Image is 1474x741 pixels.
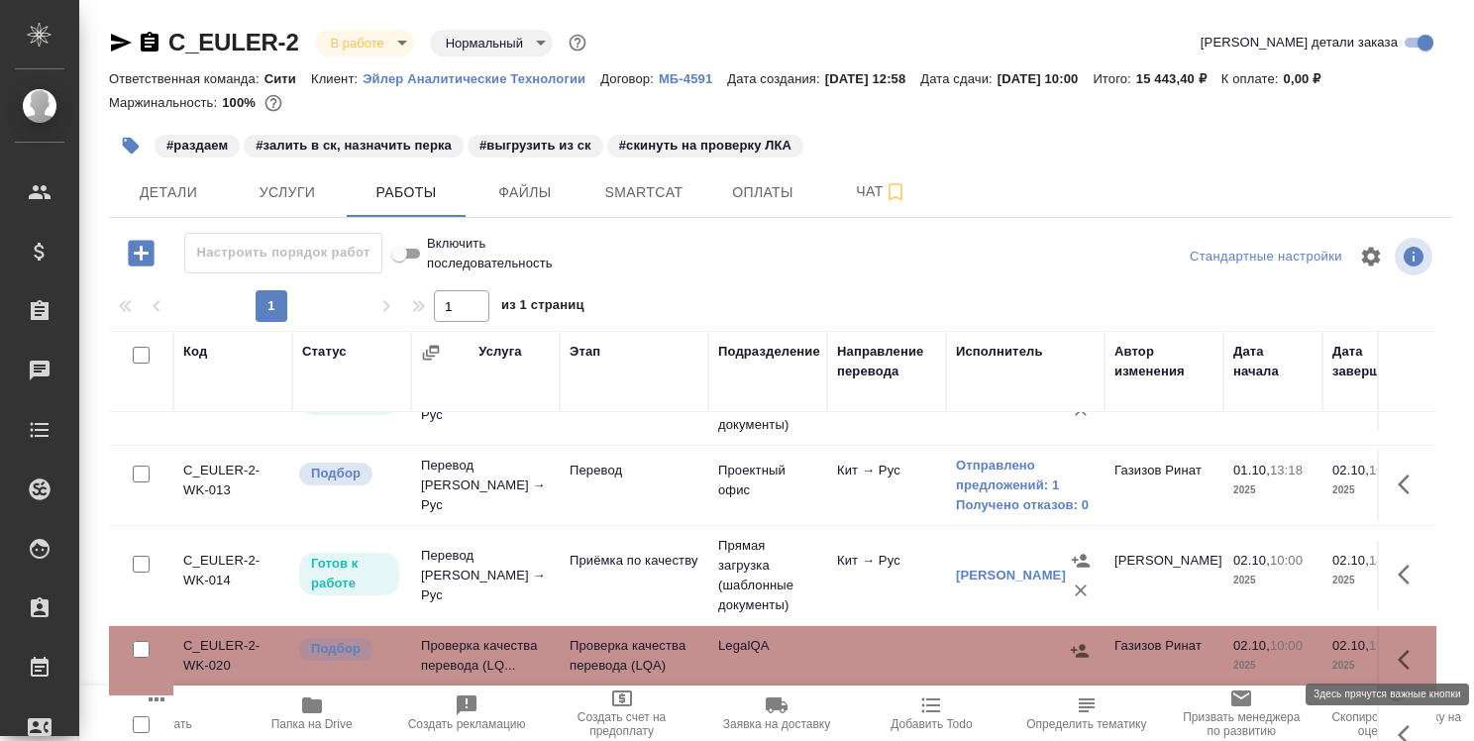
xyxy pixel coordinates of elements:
div: Исполнитель [956,342,1043,362]
div: Можно подбирать исполнителей [297,636,401,663]
p: 01.10, [1233,463,1270,477]
div: Дата завершения [1332,342,1412,381]
span: Работы [359,180,454,205]
button: Скопировать ссылку для ЯМессенджера [109,31,133,54]
button: Скопировать ссылку [138,31,161,54]
p: 2025 [1332,480,1412,500]
span: Smartcat [596,180,691,205]
p: Проверка качества перевода (LQA) [570,636,698,676]
p: 02.10, [1332,638,1369,653]
p: 2025 [1332,571,1412,590]
p: #выгрузить из ск [479,136,591,156]
span: раздаем [153,136,242,153]
button: Призвать менеджера по развитию [1164,686,1318,741]
button: Здесь прячутся важные кнопки [1386,551,1433,598]
button: Доп статусы указывают на важность/срочность заказа [565,30,590,55]
div: В работе [315,30,414,56]
p: Подбор [311,464,361,483]
p: Договор: [600,71,659,86]
p: 2025 [1233,480,1313,500]
svg: Подписаться [884,180,907,204]
div: В работе [430,30,553,56]
p: Ответственная команда: [109,71,264,86]
td: C_EULER-2-WK-013 [173,451,292,520]
p: Эйлер Аналитические Технологии [363,71,600,86]
p: 2025 [1332,656,1412,676]
button: Создать счет на предоплату [544,686,698,741]
span: скинуть на проверку ЛКА [605,136,805,153]
button: Здесь прячутся важные кнопки [1386,461,1433,508]
div: Код [183,342,207,362]
span: Скопировать ссылку на оценку заказа [1331,710,1462,738]
td: Прямая загрузка (шаблонные документы) [708,526,827,625]
div: Статус [302,342,347,362]
td: Газизов Ринат [1105,626,1223,695]
td: Кит → Рус [827,541,946,610]
button: Заявка на доставку [699,686,854,741]
span: из 1 страниц [501,293,584,322]
div: Дата начала [1233,342,1313,381]
span: Создать счет на предоплату [556,710,686,738]
span: Оплаты [715,180,810,205]
p: 2025 [1233,656,1313,676]
span: Папка на Drive [271,717,353,731]
p: #скинуть на проверку ЛКА [619,136,791,156]
p: 02.10, [1332,553,1369,568]
td: C_EULER-2-WK-020 [173,626,292,695]
p: Маржинальность: [109,95,222,110]
span: Чат [834,179,929,204]
div: Автор изменения [1114,342,1213,381]
button: Сгруппировать [421,343,441,363]
span: выгрузить из ск [466,136,605,153]
a: Получено отказов: 0 [956,495,1095,515]
td: Газизов Ринат [1105,451,1223,520]
p: 11:00 [1369,638,1402,653]
td: Перевод [PERSON_NAME] → Рус [411,446,560,525]
p: 02.10, [1233,553,1270,568]
td: Кит → Рус [827,451,946,520]
td: C_EULER-2-WK-014 [173,541,292,610]
span: Настроить таблицу [1347,233,1395,280]
span: Призвать менеджера по развитию [1176,710,1307,738]
p: 10:00 [1270,638,1303,653]
p: [DATE] 10:00 [998,71,1094,86]
p: 10:00 [1270,553,1303,568]
button: Создать рекламацию [389,686,544,741]
p: 02.10, [1233,638,1270,653]
p: Дата создания: [727,71,824,86]
a: [PERSON_NAME] [956,568,1066,582]
div: Направление перевода [837,342,936,381]
p: 14:00 [1369,553,1402,568]
p: Итого: [1093,71,1135,86]
p: #раздаем [166,136,228,156]
td: LegalQA [708,626,827,695]
p: Сити [264,71,311,86]
p: 02.10, [1332,463,1369,477]
a: Эйлер Аналитические Технологии [363,69,600,86]
span: Файлы [477,180,573,205]
p: МБ-4591 [659,71,727,86]
button: Назначить [1066,546,1096,576]
button: Определить тематику [1009,686,1164,741]
button: Удалить [1066,576,1096,605]
button: Добавить Todo [854,686,1008,741]
span: Посмотреть информацию [1395,238,1436,275]
td: Проверка качества перевода (LQ... [411,626,560,695]
p: Перевод [570,461,698,480]
div: Подразделение [718,342,820,362]
span: залить в ск, назначить перка [242,136,466,153]
p: 0,00 ₽ [1284,71,1336,86]
p: 13:18 [1270,463,1303,477]
span: Услуги [240,180,335,205]
p: Дата сдачи: [920,71,997,86]
p: 15 443,40 ₽ [1136,71,1221,86]
button: Пересчитать [79,686,234,741]
p: 100% [222,95,261,110]
button: 50.74 RUB; [261,90,286,116]
button: Скопировать ссылку на оценку заказа [1319,686,1474,741]
td: [PERSON_NAME] [1105,541,1223,610]
div: split button [1185,242,1347,272]
p: Клиент: [311,71,363,86]
p: Подбор [311,639,361,659]
td: Проектный офис [708,451,827,520]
